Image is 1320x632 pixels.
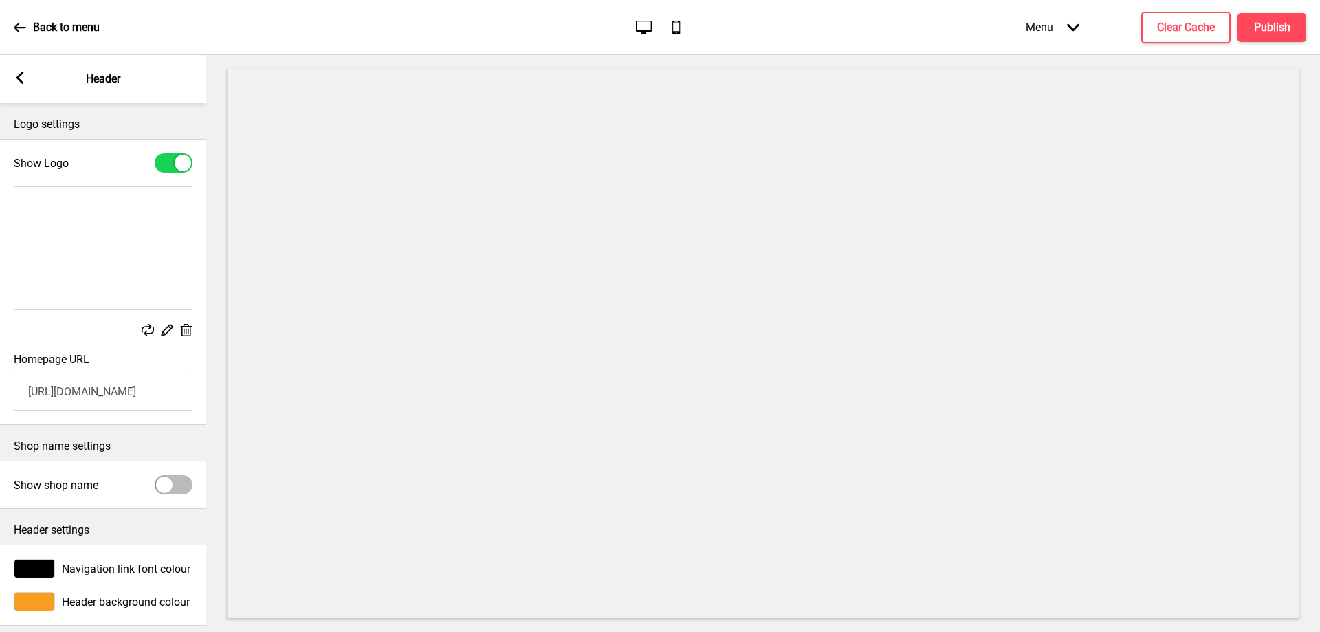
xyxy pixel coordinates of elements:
h4: Publish [1254,20,1290,35]
div: Header background colour [14,592,192,611]
div: Navigation link font colour [14,559,192,578]
button: Publish [1237,13,1306,42]
h4: Clear Cache [1157,20,1215,35]
a: Back to menu [14,9,100,46]
p: Shop name settings [14,439,192,454]
div: Menu [1012,7,1093,47]
p: Back to menu [33,20,100,35]
button: Clear Cache [1141,12,1231,43]
label: Show Logo [14,157,69,170]
span: Header background colour [62,596,190,609]
img: Image [14,187,192,309]
label: Show shop name [14,479,98,492]
p: Logo settings [14,117,192,132]
p: Header settings [14,523,192,538]
p: Header [86,72,120,87]
label: Homepage URL [14,353,89,366]
span: Navigation link font colour [62,563,190,576]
